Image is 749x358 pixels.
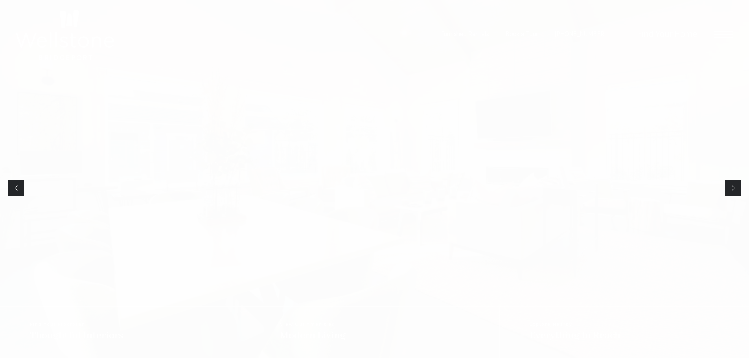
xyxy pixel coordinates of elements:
[280,322,346,327] span: View Our Amenities
[16,10,114,60] img: Wellstone
[250,307,499,358] a: View Our Amenities
[725,180,741,196] a: Next
[530,322,620,327] span: Explore Nearby
[8,180,24,196] a: Previous
[554,31,606,38] span: [PHONE_NUMBER]
[530,329,620,342] span: Everything In Reach
[280,329,346,342] span: Modern Living
[554,31,606,38] a: Call Us at (253) 642-8681
[30,322,123,327] span: Find Your Floorplan
[506,31,538,38] a: Book a Tour
[499,307,749,358] a: Explore Nearby
[638,30,697,39] a: Find Your Home
[30,329,123,342] span: Thoughtful Interiors
[714,31,733,38] button: Open Menu
[441,31,489,38] a: Furnished Rentals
